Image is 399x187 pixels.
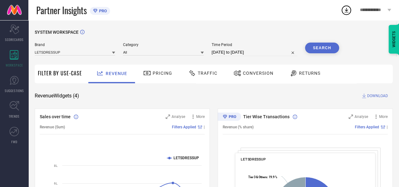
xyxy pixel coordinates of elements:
span: Revenue (% share) [223,125,254,129]
span: PRO [97,9,107,13]
span: SYSTEM WORKSPACE [35,30,79,35]
span: Filters Applied [172,125,196,129]
span: Revenue (Sum) [40,125,65,129]
span: | [204,125,205,129]
span: Pricing [153,71,172,76]
span: Traffic [198,71,217,76]
span: More [379,114,388,119]
span: DOWNLOAD [367,93,388,99]
span: TRENDS [9,114,20,119]
span: Analyse [355,114,368,119]
span: Filter By Use-Case [38,69,82,77]
button: Search [305,43,339,53]
span: More [196,114,205,119]
input: Select time period [212,49,297,56]
span: Partner Insights [36,4,87,17]
span: | [387,125,388,129]
span: Analyse [172,114,185,119]
text: LETSDRESSUP [173,156,199,160]
div: Open download list [341,4,352,16]
span: Sales over time [40,114,71,119]
span: Conversion [243,71,273,76]
text: 8L [54,164,58,167]
span: LETSDRESSUP [241,157,266,161]
tspan: Tier 3 & Others [248,175,267,178]
svg: Zoom [349,114,353,119]
span: Returns [299,71,320,76]
span: WORKSPACE [6,63,23,67]
div: Premium [218,113,241,122]
span: FWD [11,139,17,144]
span: Time Period [212,43,297,47]
span: Brand [35,43,115,47]
svg: Zoom [166,114,170,119]
text: : 19.9 % [248,175,277,178]
span: SUGGESTIONS [5,88,24,93]
span: Revenue Widgets ( 4 ) [35,93,79,99]
span: SCORECARDS [5,37,24,42]
span: Category [123,43,203,47]
span: Tier Wise Transactions [243,114,290,119]
text: 6L [54,182,58,185]
span: Filters Applied [355,125,379,129]
span: Revenue [106,71,127,76]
